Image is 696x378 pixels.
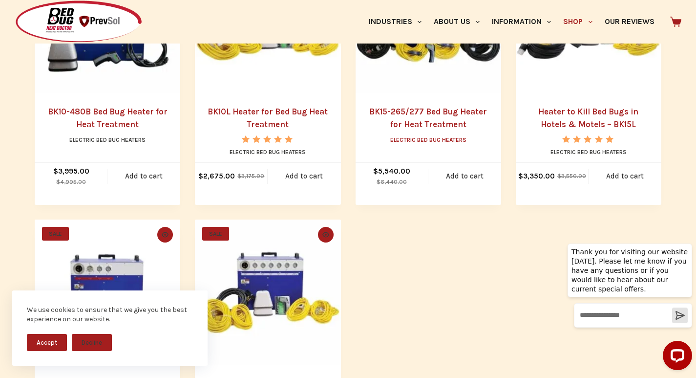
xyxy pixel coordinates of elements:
a: BK20 Bed Bug Heater for Heat Treatment [195,220,340,365]
div: Rated 5.00 out of 5 [562,135,614,143]
bdi: 2,675.00 [198,172,235,180]
span: SALE [42,227,69,241]
bdi: 3,995.00 [53,167,89,176]
a: Add to cart: “BK10L Heater for Bed Bug Heat Treatment” [268,163,340,190]
a: Heater to Kill Bed Bugs in Hotels & Motels – BK15L [538,107,638,129]
span: $ [377,178,380,185]
span: SALE [202,227,229,241]
a: Electric Bed Bug Heaters [230,149,306,156]
span: $ [53,167,58,176]
button: Quick view toggle [157,227,173,243]
span: Rated out of 5 [242,135,294,165]
a: BK17 Bed Bug Heater for Heat Treatment [35,220,180,365]
a: Add to cart: “BK15-265/277 Bed Bug Heater for Heat Treatment” [428,163,501,190]
a: BK15-265/277 Bed Bug Heater for Heat Treatment [369,107,487,129]
bdi: 4,995.00 [56,178,86,185]
span: $ [518,172,523,180]
bdi: 3,350.00 [518,172,555,180]
a: Add to cart: “Heater to Kill Bed Bugs in Hotels & Motels - BK15L” [589,163,661,190]
span: $ [557,173,561,179]
a: BK10-480B Bed Bug Heater for Heat Treatment [48,107,168,129]
span: $ [198,172,203,180]
bdi: 3,175.00 [237,173,264,179]
iframe: LiveChat chat widget [560,234,696,378]
bdi: 5,540.00 [373,167,410,176]
span: $ [56,178,60,185]
span: Rated out of 5 [562,135,614,165]
a: Electric Bed Bug Heaters [390,136,466,143]
bdi: 3,550.00 [557,173,586,179]
span: $ [237,173,241,179]
a: Add to cart: “BK10-480B Bed Bug Heater for Heat Treatment” [107,163,180,190]
button: Decline [72,334,112,351]
button: Quick view toggle [318,227,334,243]
a: BK10L Heater for Bed Bug Heat Treatment [208,107,328,129]
span: $ [373,167,378,176]
bdi: 6,440.00 [377,178,407,185]
a: Electric Bed Bug Heaters [69,136,146,143]
button: Accept [27,334,67,351]
a: Electric Bed Bug Heaters [550,149,627,156]
div: We use cookies to ensure that we give you the best experience on our website. [27,305,193,324]
div: Rated 5.00 out of 5 [242,135,294,143]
